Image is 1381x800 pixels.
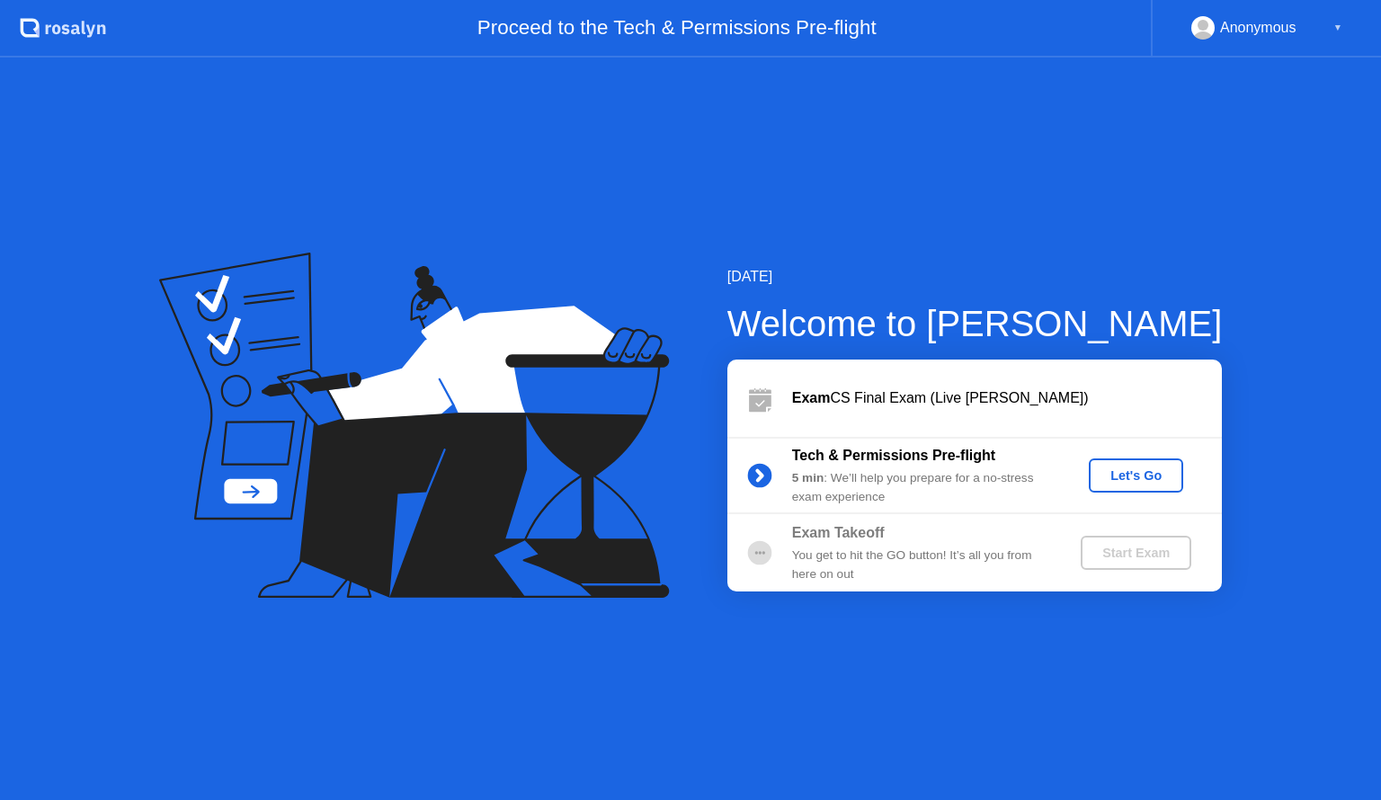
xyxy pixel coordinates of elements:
b: Tech & Permissions Pre-flight [792,448,995,463]
button: Let's Go [1089,458,1183,493]
button: Start Exam [1081,536,1191,570]
b: 5 min [792,471,824,484]
div: ▼ [1333,16,1342,40]
b: Exam [792,390,831,405]
div: CS Final Exam (Live [PERSON_NAME]) [792,387,1222,409]
div: You get to hit the GO button! It’s all you from here on out [792,547,1051,583]
div: Welcome to [PERSON_NAME] [727,297,1223,351]
div: [DATE] [727,266,1223,288]
b: Exam Takeoff [792,525,885,540]
div: Let's Go [1096,468,1176,483]
div: Anonymous [1220,16,1296,40]
div: : We’ll help you prepare for a no-stress exam experience [792,469,1051,506]
div: Start Exam [1088,546,1184,560]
